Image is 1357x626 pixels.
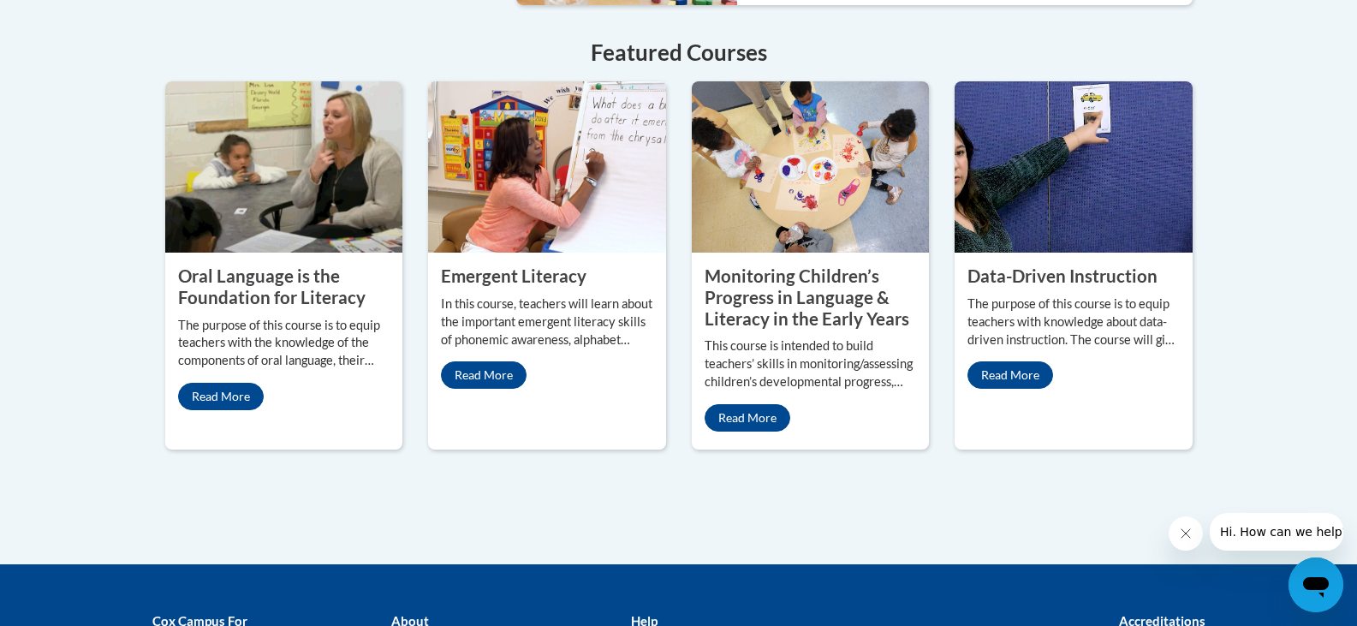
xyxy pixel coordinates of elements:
iframe: Button to launch messaging window [1289,557,1343,612]
p: In this course, teachers will learn about the important emergent literacy skills of phonemic awar... [441,295,653,349]
a: Read More [967,361,1053,389]
property: Monitoring Children’s Progress in Language & Literacy in the Early Years [705,265,909,328]
a: Read More [705,404,790,432]
a: Read More [178,383,264,410]
property: Emergent Literacy [441,265,586,286]
a: Read More [441,361,527,389]
h4: Featured Courses [165,36,1193,69]
iframe: Close message [1169,516,1203,551]
p: The purpose of this course is to equip teachers with the knowledge of the components of oral lang... [178,317,390,371]
img: Oral Language is the Foundation for Literacy [165,81,403,253]
property: Oral Language is the Foundation for Literacy [178,265,366,307]
iframe: Message from company [1210,513,1343,551]
img: Emergent Literacy [428,81,666,253]
p: The purpose of this course is to equip teachers with knowledge about data-driven instruction. The... [967,295,1180,349]
img: Data-Driven Instruction [955,81,1193,253]
span: Hi. How can we help? [10,12,139,26]
img: Monitoring Children’s Progress in Language & Literacy in the Early Years [692,81,930,253]
p: This course is intended to build teachers’ skills in monitoring/assessing children’s developmenta... [705,337,917,391]
property: Data-Driven Instruction [967,265,1158,286]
